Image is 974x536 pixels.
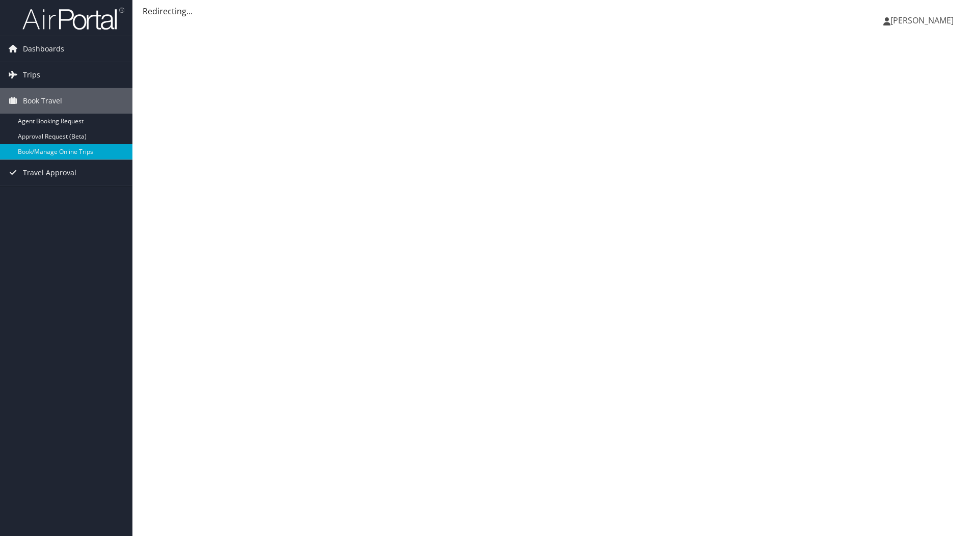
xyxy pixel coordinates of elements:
[143,5,964,17] div: Redirecting...
[23,36,64,62] span: Dashboards
[23,88,62,114] span: Book Travel
[23,62,40,88] span: Trips
[883,5,964,36] a: [PERSON_NAME]
[890,15,954,26] span: [PERSON_NAME]
[23,160,76,185] span: Travel Approval
[22,7,124,31] img: airportal-logo.png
